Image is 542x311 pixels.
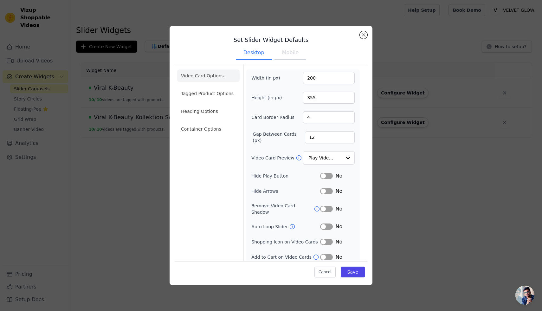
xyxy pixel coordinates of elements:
li: Video Card Options [177,69,240,82]
span: No [335,205,342,213]
span: No [335,238,342,246]
button: Save [341,267,365,277]
label: Auto Loop Slider [251,224,289,230]
label: Width (in px) [251,75,286,81]
button: Desktop [236,46,272,60]
label: Hide Play Button [251,173,320,179]
li: Container Options [177,123,240,135]
label: Hide Arrows [251,188,320,194]
li: Heading Options [177,105,240,118]
div: Chat öffnen [515,286,534,305]
label: Gap Between Cards (px) [253,131,305,144]
span: No [335,223,342,230]
span: No [335,187,342,195]
button: Mobile [274,46,306,60]
h3: Set Slider Widget Defaults [175,36,367,44]
span: No [335,172,342,180]
label: Remove Video Card Shadow [251,203,314,215]
label: Shopping Icon on Video Cards [251,239,320,245]
label: Add to Cart on Video Cards [251,254,313,260]
label: Height (in px) [251,94,286,101]
button: Cancel [314,267,336,277]
li: Tagged Product Options [177,87,240,100]
button: Close modal [360,31,367,39]
span: No [335,253,342,261]
label: Video Card Preview [251,155,295,161]
label: Card Border Radius [251,114,294,120]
